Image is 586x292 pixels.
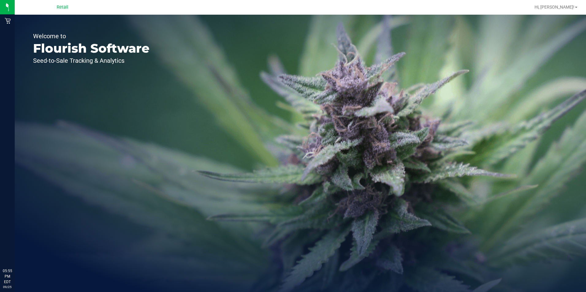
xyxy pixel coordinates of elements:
p: 05:55 PM EDT [3,268,12,285]
p: Seed-to-Sale Tracking & Analytics [33,58,150,64]
p: Flourish Software [33,42,150,54]
span: Retail [57,5,68,10]
p: Welcome to [33,33,150,39]
span: Hi, [PERSON_NAME]! [535,5,574,9]
p: 09/25 [3,285,12,289]
inline-svg: Retail [5,18,11,24]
